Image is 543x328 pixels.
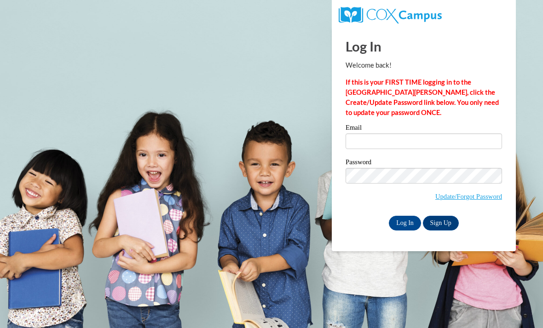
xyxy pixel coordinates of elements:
[506,291,536,321] iframe: Button to launch messaging window
[435,193,502,200] a: Update/Forgot Password
[346,124,502,133] label: Email
[389,216,421,230] input: Log In
[346,60,502,70] p: Welcome back!
[346,37,502,56] h1: Log In
[346,159,502,168] label: Password
[339,7,442,23] img: COX Campus
[346,78,499,116] strong: If this is your FIRST TIME logging in to the [GEOGRAPHIC_DATA][PERSON_NAME], click the Create/Upd...
[423,216,459,230] a: Sign Up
